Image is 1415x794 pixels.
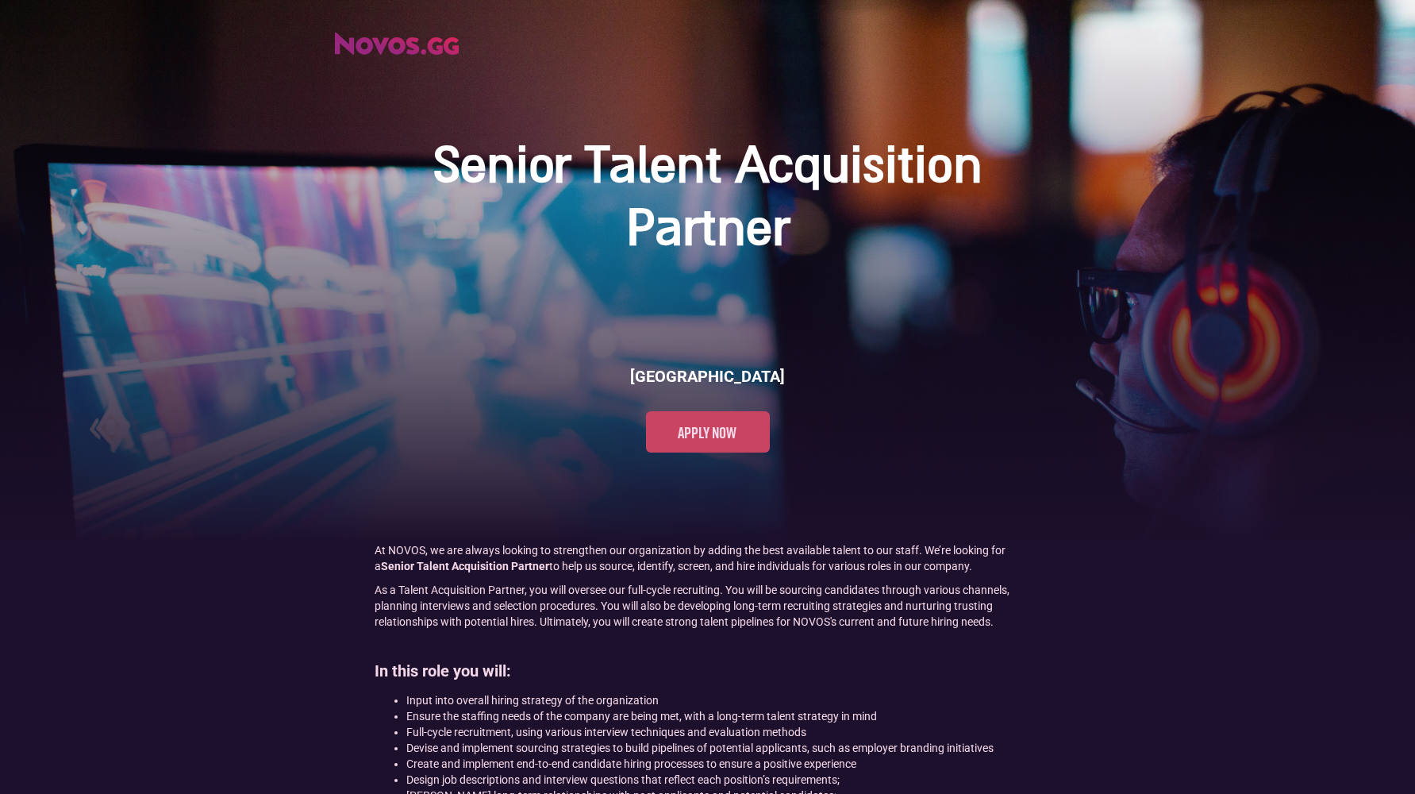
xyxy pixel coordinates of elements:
strong: In this role you will: [375,661,511,680]
li: Input into overall hiring strategy of the organization [406,692,1041,708]
li: Ensure the staffing needs of the company are being met, with a long-term talent strategy in mind [406,708,1041,724]
li: Design job descriptions and interview questions that reflect each position’s requirements; [406,772,1041,788]
h6: [GEOGRAPHIC_DATA] [630,365,785,387]
li: Create and implement end-to-end candidate hiring processes to ensure a positive experience [406,756,1041,772]
strong: Senior Talent Acquisition Partner [381,560,549,572]
p: As a Talent Acquisition Partner, you will oversee our full-cycle recruiting. You will be sourcing... [375,582,1041,630]
li: Full-cycle recruitment, using various interview techniques and evaluation methods [406,724,1041,740]
p: At NOVOS, we are always looking to strengthen our organization by adding the best available talen... [375,542,1041,574]
h1: Senior Talent Acquisition Partner [390,137,1025,262]
li: Devise and implement sourcing strategies to build pipelines of potential applicants, such as empl... [406,740,1041,756]
a: Apply now [646,411,770,453]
